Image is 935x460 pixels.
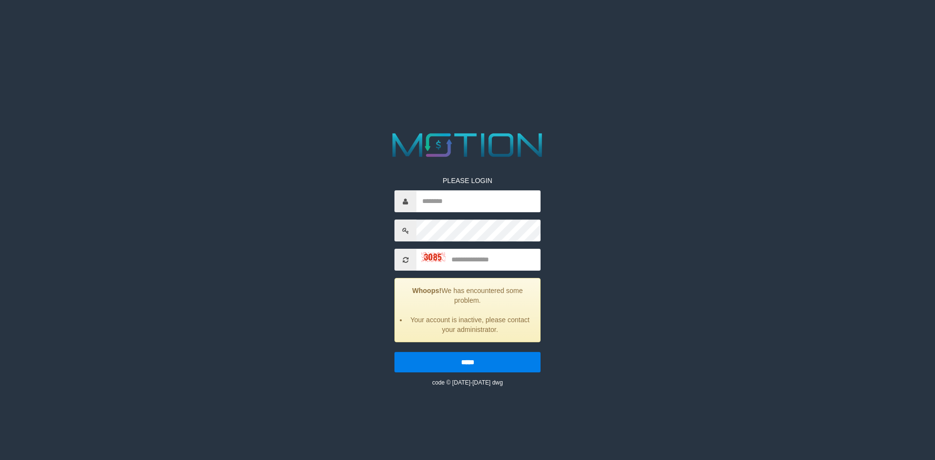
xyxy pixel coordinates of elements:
[432,379,503,386] small: code © [DATE]-[DATE] dwg
[394,278,541,342] div: We has encountered some problem.
[386,129,549,161] img: MOTION_logo.png
[394,176,541,185] p: PLEASE LOGIN
[407,315,533,334] li: Your account is inactive, please contact your administrator.
[421,252,446,262] img: captcha
[412,287,442,294] strong: Whoops!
